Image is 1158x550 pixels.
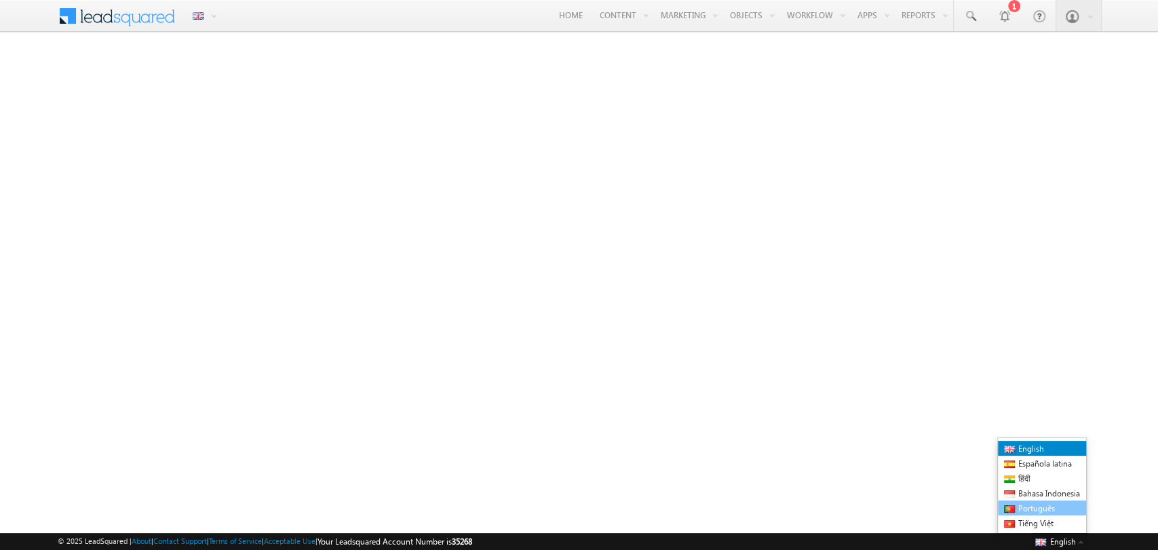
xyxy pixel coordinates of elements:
span: हिंदी [1018,473,1030,484]
a: हिंदी [998,471,1086,486]
span: Bahasa Indonesia [1018,488,1080,498]
a: Acceptable Use [264,536,315,545]
a: Terms of Service [209,536,262,545]
span: English [1018,444,1044,454]
span: © 2025 LeadSquared | | | | | [58,535,472,548]
span: 35268 [452,536,472,547]
a: English [998,441,1086,456]
span: Española latina [1018,458,1072,469]
span: Português [1018,503,1055,513]
span: Tiếng Việt [1018,518,1054,528]
span: Your Leadsquared Account Number is [317,536,472,547]
span: English [1049,536,1075,547]
a: Bahasa Indonesia [998,486,1086,500]
a: Tiếng Việt [998,515,1086,530]
a: Português [998,500,1086,515]
button: English [1032,533,1086,549]
a: About [132,536,151,545]
a: Española latina [998,456,1086,471]
a: Contact Support [153,536,207,545]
